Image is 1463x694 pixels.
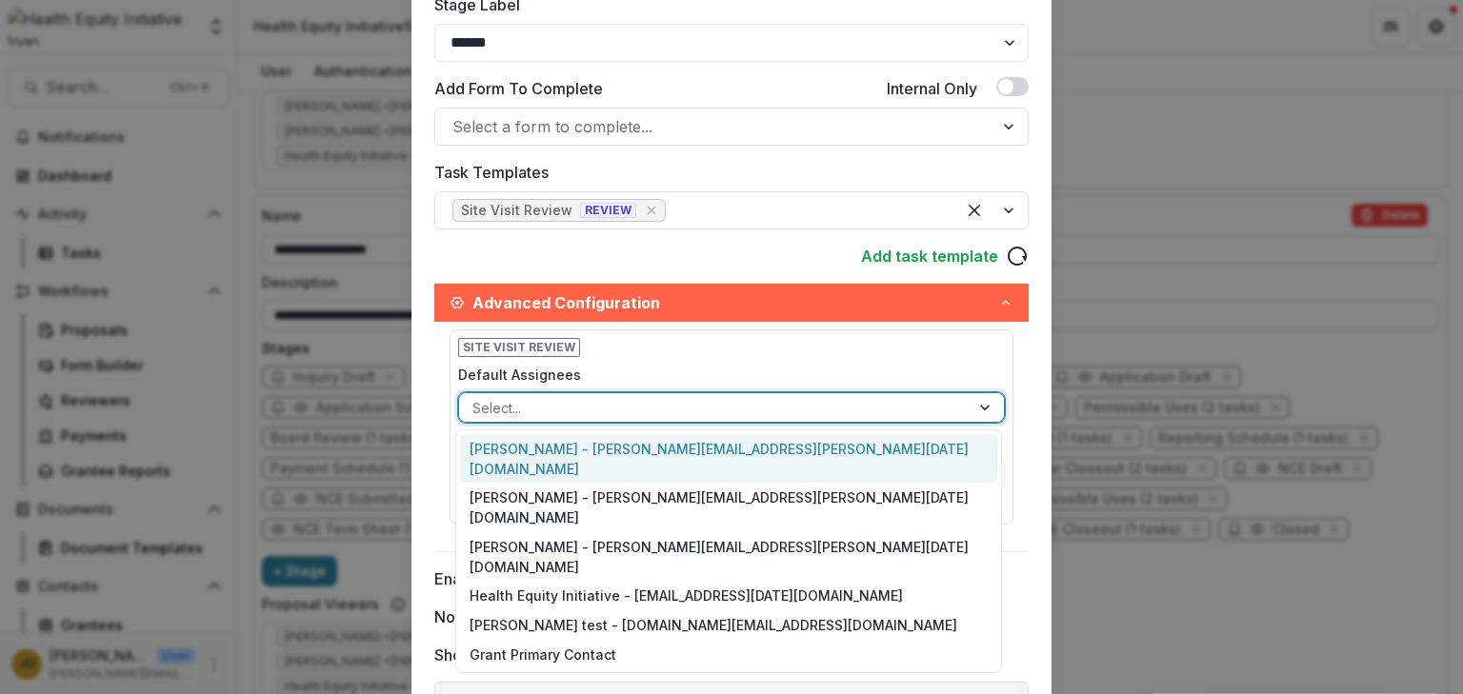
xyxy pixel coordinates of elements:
[887,77,977,100] label: Internal Only
[461,203,572,219] div: Site Visit Review
[434,605,697,628] label: Notify entity of change to this stage?
[460,434,997,484] div: [PERSON_NAME] - [PERSON_NAME][EMAIL_ADDRESS][PERSON_NAME][DATE][DOMAIN_NAME]
[460,483,997,532] div: [PERSON_NAME] - [PERSON_NAME][EMAIL_ADDRESS][PERSON_NAME][DATE][DOMAIN_NAME]
[472,291,998,314] span: Advanced Configuration
[580,203,636,218] span: REVIEW
[861,245,998,268] a: Add task template
[959,195,990,226] div: Clear selected options
[458,338,580,357] span: Site Visit Review
[458,365,993,385] label: Default Assignees
[642,201,661,220] div: Remove [object Object]
[434,284,1029,322] button: Advanced Configuration
[460,532,997,582] div: [PERSON_NAME] - [PERSON_NAME][EMAIL_ADDRESS][PERSON_NAME][DATE][DOMAIN_NAME]
[434,322,1029,551] div: Advanced Configuration
[1006,245,1029,268] svg: reload
[460,610,997,640] div: [PERSON_NAME] test - [DOMAIN_NAME][EMAIL_ADDRESS][DOMAIN_NAME]
[434,161,1017,184] label: Task Templates
[460,640,997,669] div: Grant Primary Contact
[434,567,793,590] label: Enable document generation in email notification?
[460,582,997,611] div: Health Equity Initiative - [EMAIL_ADDRESS][DATE][DOMAIN_NAME]
[434,77,603,100] label: Add Form To Complete
[434,644,634,666] label: Show stage on grantee side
